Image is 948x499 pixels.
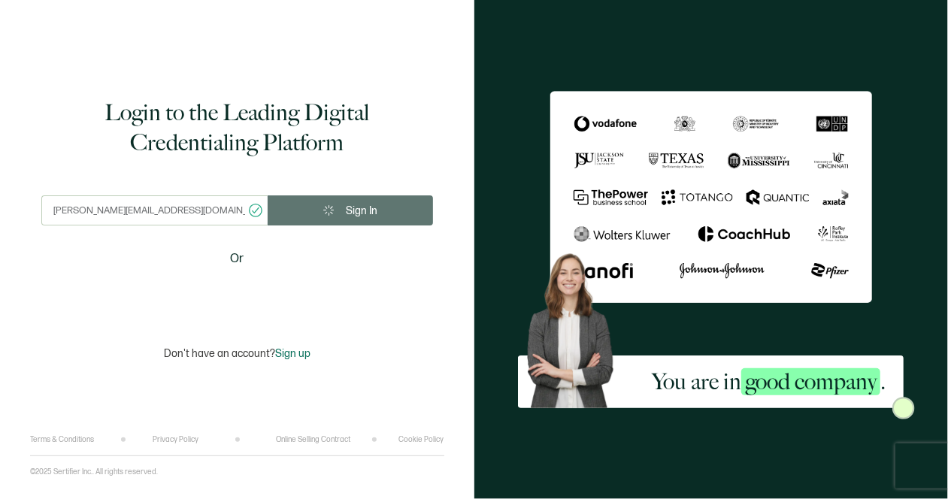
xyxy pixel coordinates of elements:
[41,195,268,225] input: Enter your work email address
[275,347,310,360] span: Sign up
[399,435,444,444] a: Cookie Policy
[230,249,244,268] span: Or
[164,347,310,360] p: Don't have an account?
[518,246,634,408] img: Sertifier Login - You are in <span class="strong-h">good company</span>. Hero
[741,368,880,395] span: good company
[153,435,199,444] a: Privacy Policy
[276,435,350,444] a: Online Selling Contract
[550,91,872,303] img: Sertifier Login - You are in <span class="strong-h">good company</span>.
[247,202,264,219] ion-icon: checkmark circle outline
[30,435,94,444] a: Terms & Conditions
[143,278,331,311] iframe: Sign in with Google Button
[30,467,158,476] p: ©2025 Sertifier Inc.. All rights reserved.
[892,397,915,419] img: Sertifier Login
[41,98,433,158] h1: Login to the Leading Digital Credentialing Platform
[652,367,886,397] h2: You are in .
